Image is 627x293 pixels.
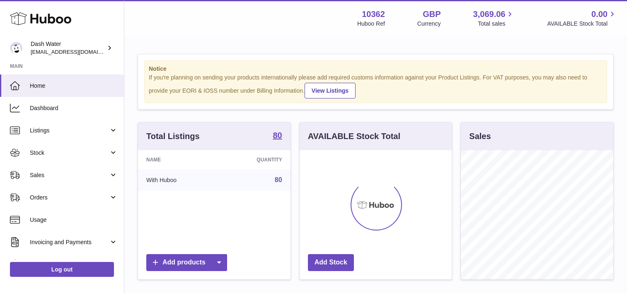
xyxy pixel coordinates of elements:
h3: Total Listings [146,131,200,142]
a: Add Stock [308,254,354,271]
a: 3,069.06 Total sales [473,9,515,28]
strong: Notice [149,65,603,73]
strong: 80 [273,131,282,139]
span: Stock [30,149,109,157]
img: internalAdmin-10362@internal.huboo.com [10,42,22,54]
div: If you're planning on sending your products internationally please add required customs informati... [149,74,603,98]
th: Name [138,150,218,169]
span: Orders [30,194,109,202]
span: Usage [30,216,118,224]
h3: AVAILABLE Stock Total [308,131,400,142]
span: [EMAIL_ADDRESS][DOMAIN_NAME] [31,48,122,55]
a: Log out [10,262,114,277]
strong: GBP [423,9,441,20]
span: Listings [30,127,109,134]
span: 0.00 [591,9,608,20]
a: Add products [146,254,227,271]
span: AVAILABLE Stock Total [547,20,617,28]
a: 80 [275,176,282,183]
span: Dashboard [30,104,118,112]
div: Dash Water [31,40,105,56]
span: Total sales [478,20,515,28]
div: Currency [417,20,441,28]
th: Quantity [218,150,291,169]
a: 0.00 AVAILABLE Stock Total [547,9,617,28]
a: View Listings [305,83,356,98]
a: 80 [273,131,282,141]
span: Invoicing and Payments [30,238,109,246]
span: 3,069.06 [473,9,506,20]
span: Home [30,82,118,90]
h3: Sales [469,131,491,142]
strong: 10362 [362,9,385,20]
div: Huboo Ref [357,20,385,28]
td: With Huboo [138,169,218,191]
span: Sales [30,171,109,179]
